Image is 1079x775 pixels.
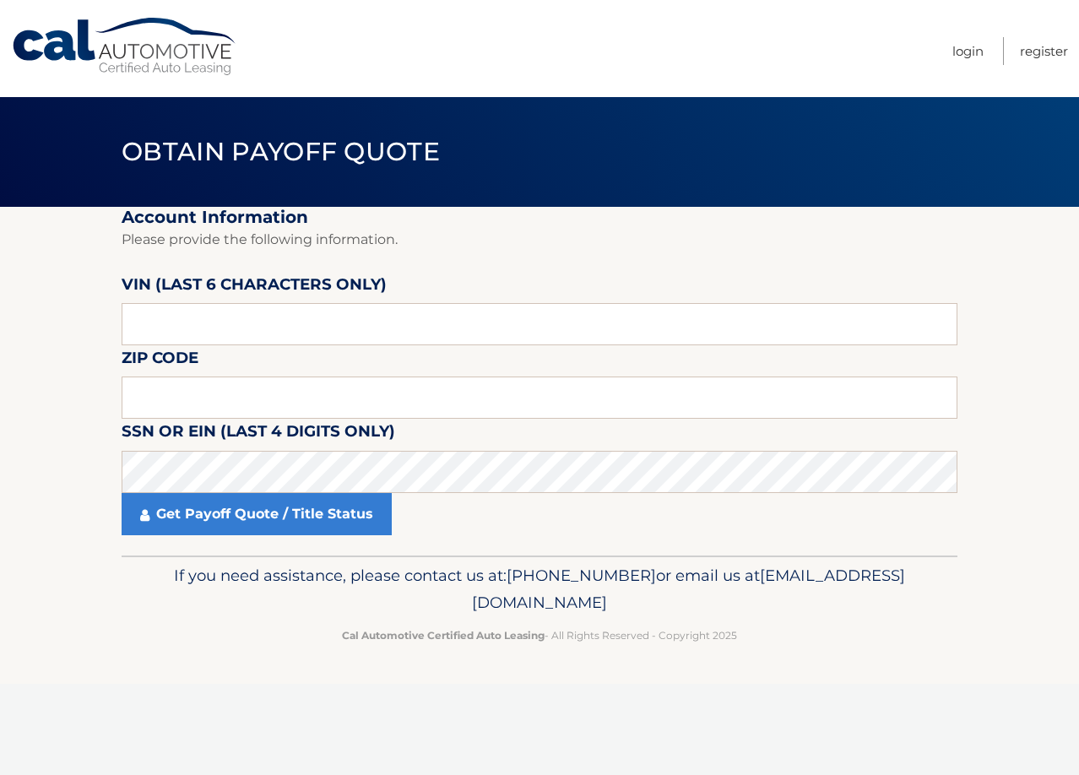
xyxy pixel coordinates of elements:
[11,17,239,77] a: Cal Automotive
[133,626,946,644] p: - All Rights Reserved - Copyright 2025
[122,207,957,228] h2: Account Information
[122,228,957,252] p: Please provide the following information.
[122,493,392,535] a: Get Payoff Quote / Title Status
[122,136,440,167] span: Obtain Payoff Quote
[133,562,946,616] p: If you need assistance, please contact us at: or email us at
[122,419,395,450] label: SSN or EIN (last 4 digits only)
[342,629,545,642] strong: Cal Automotive Certified Auto Leasing
[507,566,656,585] span: [PHONE_NUMBER]
[122,272,387,303] label: VIN (last 6 characters only)
[122,345,198,377] label: Zip Code
[1020,37,1068,65] a: Register
[952,37,984,65] a: Login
